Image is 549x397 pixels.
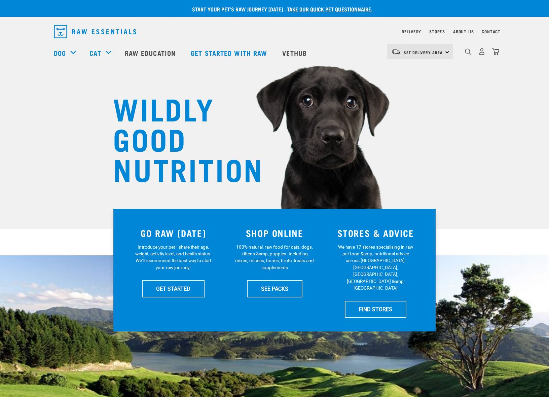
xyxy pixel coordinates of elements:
img: Raw Essentials Logo [54,25,136,38]
a: Get started with Raw [184,39,276,66]
img: van-moving.png [391,49,400,55]
a: Dog [54,48,66,58]
h3: STORES & ADVICE [329,228,422,238]
span: Set Delivery Area [404,51,443,53]
a: Raw Education [118,39,184,66]
a: Stores [429,30,445,33]
p: 100% natural, raw food for cats, dogs, kittens &amp; puppies. Including mixes, minces, bones, bro... [235,244,314,271]
h3: GO RAW [DATE] [127,228,220,238]
img: user.png [478,48,485,55]
a: Vethub [276,39,315,66]
p: Introduce your pet—share their age, weight, activity level, and health status. We'll recommend th... [134,244,213,271]
a: GET STARTED [142,280,205,297]
a: SEE PACKS [247,280,302,297]
a: Delivery [402,30,421,33]
img: home-icon@2x.png [492,48,499,55]
img: home-icon-1@2x.png [465,48,471,55]
a: Cat [89,48,101,58]
a: Contact [482,30,501,33]
a: take our quick pet questionnaire. [287,7,372,10]
a: FIND STORES [345,301,406,318]
a: About Us [453,30,474,33]
h3: SHOP ONLINE [228,228,321,238]
nav: dropdown navigation [48,22,501,41]
h1: WILDLY GOOD NUTRITION [113,93,248,183]
p: We have 17 stores specialising in raw pet food &amp; nutritional advice across [GEOGRAPHIC_DATA],... [336,244,415,292]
